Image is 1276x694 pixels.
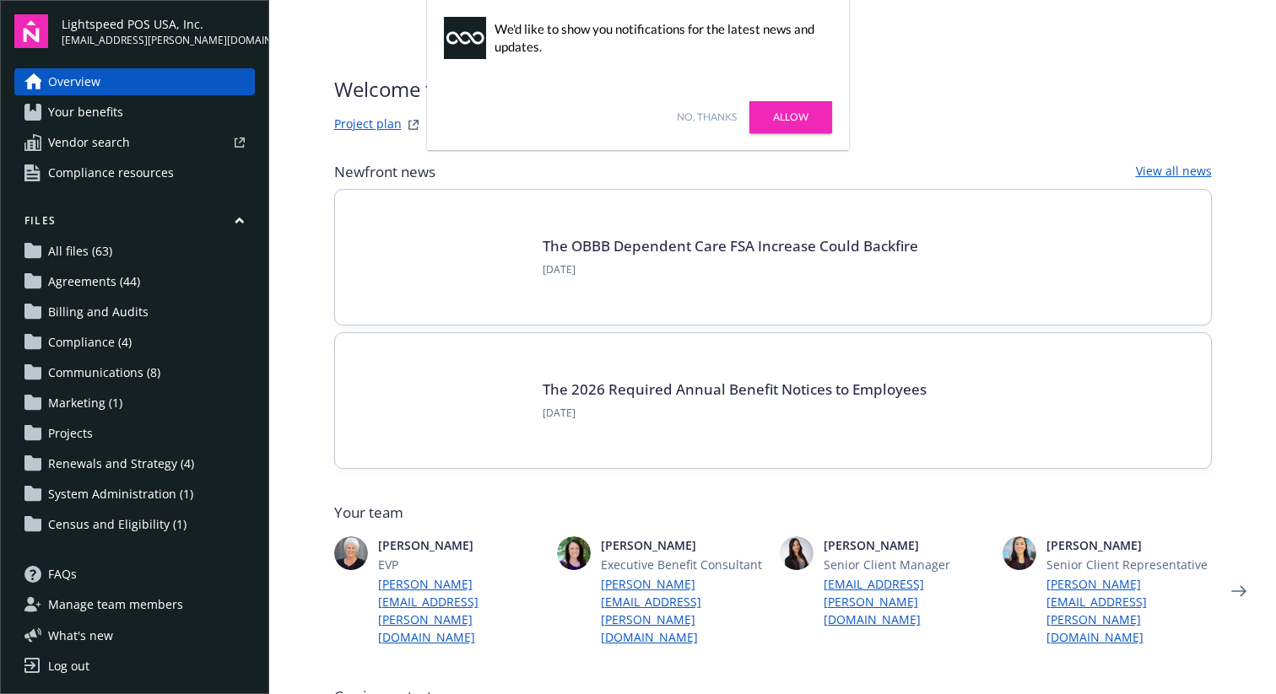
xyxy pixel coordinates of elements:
[14,329,255,356] a: Compliance (4)
[1136,162,1212,182] a: View all news
[48,561,77,588] span: FAQs
[677,110,737,125] a: No, thanks
[48,299,149,325] span: Billing and Audits
[14,359,255,386] a: Communications (8)
[48,359,160,386] span: Communications (8)
[824,575,989,628] a: [EMAIL_ADDRESS][PERSON_NAME][DOMAIN_NAME]
[62,14,255,48] button: Lightspeed POS USA, Inc.[EMAIL_ADDRESS][PERSON_NAME][DOMAIN_NAME]
[362,360,522,441] img: Card Image - EB Compliance Insights.png
[1046,536,1212,554] span: [PERSON_NAME]
[1003,536,1036,570] img: photo
[14,390,255,417] a: Marketing (1)
[378,575,543,646] a: [PERSON_NAME][EMAIL_ADDRESS][PERSON_NAME][DOMAIN_NAME]
[48,591,183,618] span: Manage team members
[601,556,766,573] span: Executive Benefit Consultant
[48,99,123,126] span: Your benefits
[14,159,255,186] a: Compliance resources
[14,129,255,156] a: Vendor search
[14,511,255,538] a: Census and Eligibility (1)
[1046,575,1212,646] a: [PERSON_NAME][EMAIL_ADDRESS][PERSON_NAME][DOMAIN_NAME]
[1225,578,1252,605] a: Next
[48,329,132,356] span: Compliance (4)
[334,536,368,570] img: photo
[601,575,766,646] a: [PERSON_NAME][EMAIL_ADDRESS][PERSON_NAME][DOMAIN_NAME]
[1046,556,1212,573] span: Senior Client Representative
[495,20,824,56] div: We'd like to show you notifications for the latest news and updates.
[543,262,918,277] span: [DATE]
[14,14,48,48] img: navigator-logo.svg
[334,74,590,105] span: Welcome to Navigator , veni
[14,238,255,265] a: All files (63)
[48,238,112,265] span: All files (63)
[543,379,927,399] a: The 2026 Required Annual Benefit Notices to Employees
[48,68,100,95] span: Overview
[48,653,89,680] div: Log out
[14,299,255,325] a: Billing and Audits
[557,536,591,570] img: photo
[543,236,918,256] a: The OBBB Dependent Care FSA Increase Could Backfire
[48,159,174,186] span: Compliance resources
[48,420,93,447] span: Projects
[14,99,255,126] a: Your benefits
[334,115,402,135] a: Project plan
[48,481,193,508] span: System Administration (1)
[14,420,255,447] a: Projects
[62,15,255,33] span: Lightspeed POS USA, Inc.
[48,627,113,644] span: What ' s new
[824,536,989,554] span: [PERSON_NAME]
[334,503,1212,523] span: Your team
[14,213,255,234] button: Files
[378,536,543,554] span: [PERSON_NAME]
[543,406,927,421] span: [DATE]
[48,450,194,477] span: Renewals and Strategy (4)
[14,627,140,644] button: What's new
[601,536,766,554] span: [PERSON_NAME]
[749,101,832,133] a: Allow
[14,481,255,508] a: System Administration (1)
[334,162,435,182] span: Newfront news
[378,556,543,573] span: EVP
[14,561,255,588] a: FAQs
[824,556,989,573] span: Senior Client Manager
[48,511,187,538] span: Census and Eligibility (1)
[48,268,140,295] span: Agreements (44)
[48,129,130,156] span: Vendor search
[62,33,255,48] span: [EMAIL_ADDRESS][PERSON_NAME][DOMAIN_NAME]
[14,68,255,95] a: Overview
[362,217,522,298] img: BLOG-Card Image - Compliance - OBBB Dep Care FSA - 08-01-25.jpg
[14,450,255,477] a: Renewals and Strategy (4)
[780,536,814,570] img: photo
[48,390,122,417] span: Marketing (1)
[403,115,424,135] a: projectPlanWebsite
[14,268,255,295] a: Agreements (44)
[14,591,255,618] a: Manage team members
